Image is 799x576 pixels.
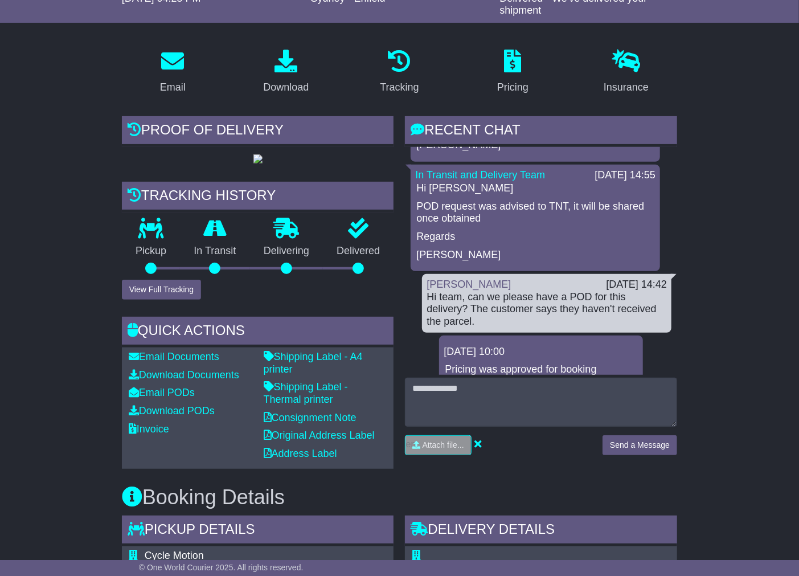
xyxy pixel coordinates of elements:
div: Quick Actions [122,317,394,348]
p: Delivering [250,245,323,258]
span: © One World Courier 2025. All rights reserved. [139,563,304,572]
a: Download Documents [129,369,239,381]
div: Hi team, can we please have a POD for this delivery? The customer says they haven't received the ... [427,291,667,328]
div: Proof of Delivery [122,116,394,147]
a: Consignment Note [264,412,357,423]
a: Shipping Label - A4 printer [264,351,363,375]
div: Delivery Details [405,516,677,546]
p: Regards [416,231,654,243]
p: Hi [PERSON_NAME] [416,182,654,195]
p: POD request was advised to TNT, it will be shared once obtained [416,201,654,225]
a: Insurance [596,46,656,99]
div: [DATE] 14:42 [606,279,667,291]
a: Shipping Label - Thermal printer [264,381,348,405]
div: [DATE] 14:55 [595,169,655,182]
a: Download PODs [129,405,215,416]
div: Email [160,80,186,95]
h3: Booking Details [122,486,677,509]
div: RECENT CHAT [405,116,677,147]
a: Tracking [372,46,426,99]
a: Email Documents [129,351,219,362]
a: Pricing [490,46,536,99]
div: [DATE] 10:00 [444,346,638,358]
p: In Transit [180,245,249,258]
img: GetPodImage [253,154,263,164]
p: Pricing was approved for booking OWCAU628218AU. [445,363,637,388]
span: Cycle Motion [145,550,204,561]
a: [PERSON_NAME] [427,279,511,290]
div: Pricing [497,80,528,95]
div: Pickup Details [122,516,394,546]
div: Download [263,80,309,95]
div: Tracking history [122,182,394,213]
a: Email PODs [129,387,195,398]
div: Insurance [604,80,649,95]
div: Tracking [380,80,419,95]
a: Email [153,46,193,99]
a: Download [256,46,316,99]
a: Invoice [129,423,169,435]
p: Delivered [323,245,394,258]
p: Pickup [122,245,180,258]
button: Send a Message [603,435,677,455]
a: Original Address Label [264,430,375,441]
a: Address Label [264,448,337,459]
p: [PERSON_NAME] [416,249,654,262]
button: View Full Tracking [122,280,201,300]
a: In Transit and Delivery Team [415,169,545,181]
